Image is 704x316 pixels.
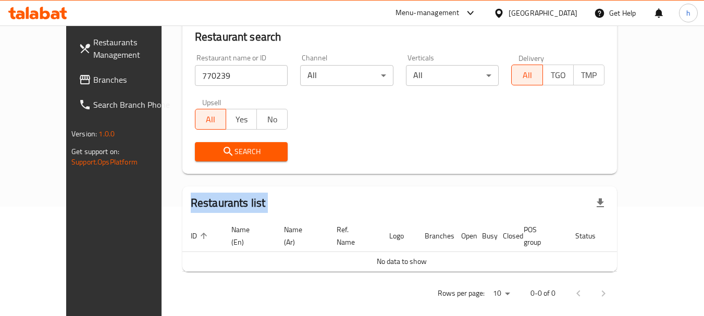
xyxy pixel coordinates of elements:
button: All [511,65,542,85]
label: Delivery [518,54,545,61]
span: Search [203,145,280,158]
div: [GEOGRAPHIC_DATA] [509,7,577,19]
span: No data to show [377,255,427,268]
span: POS group [524,223,554,248]
a: Branches [70,67,184,92]
span: All [200,112,222,127]
span: Version: [71,127,97,141]
span: ID [191,230,211,242]
span: Search Branch Phone [93,98,176,111]
div: All [406,65,499,86]
p: Rows per page: [438,287,485,300]
h2: Restaurant search [195,29,604,45]
span: Get support on: [71,145,119,158]
input: Search for restaurant name or ID.. [195,65,288,86]
th: Logo [381,220,416,252]
button: All [195,109,226,130]
div: Export file [588,191,613,216]
button: TGO [542,65,574,85]
a: Search Branch Phone [70,92,184,117]
button: TMP [573,65,604,85]
div: Menu-management [396,7,460,19]
span: Restaurants Management [93,36,176,61]
label: Upsell [202,98,221,106]
span: Ref. Name [337,223,368,248]
span: All [516,68,538,83]
span: Name (Ar) [284,223,316,248]
span: 1.0.0 [98,127,115,141]
h2: Restaurants list [191,195,265,211]
span: TGO [547,68,570,83]
span: Status [575,230,609,242]
a: Restaurants Management [70,30,184,67]
th: Closed [495,220,515,252]
span: h [686,7,690,19]
span: No [261,112,283,127]
th: Open [453,220,474,252]
table: enhanced table [182,220,658,272]
span: TMP [578,68,600,83]
th: Branches [416,220,453,252]
p: 0-0 of 0 [530,287,555,300]
span: Branches [93,73,176,86]
a: Support.OpsPlatform [71,155,138,169]
span: Yes [230,112,253,127]
div: Rows per page: [489,286,514,301]
th: Busy [474,220,495,252]
button: Yes [226,109,257,130]
button: Search [195,142,288,161]
div: All [300,65,393,86]
button: No [256,109,288,130]
span: Name (En) [231,223,263,248]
